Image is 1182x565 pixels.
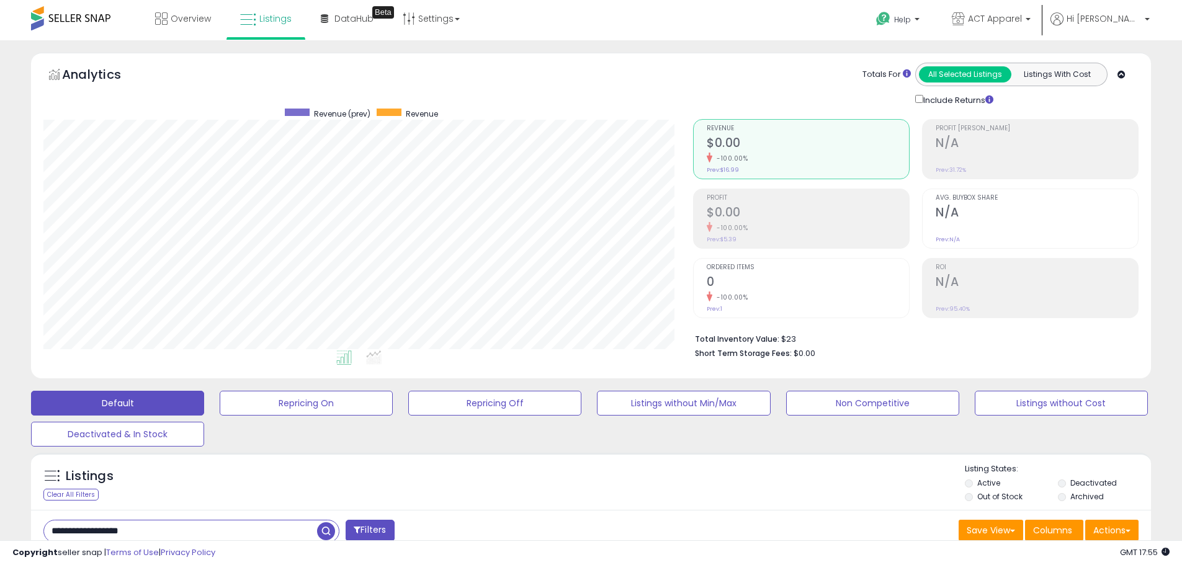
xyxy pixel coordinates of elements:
[259,12,292,25] span: Listings
[707,166,739,174] small: Prev: $16.99
[707,305,722,313] small: Prev: 1
[66,468,114,485] h5: Listings
[1011,66,1103,82] button: Listings With Cost
[875,11,891,27] i: Get Help
[707,205,909,222] h2: $0.00
[1085,520,1139,541] button: Actions
[695,348,792,358] b: Short Term Storage Fees:
[936,275,1138,291] h2: N/A
[712,293,748,302] small: -100.00%
[936,236,960,243] small: Prev: N/A
[712,223,748,233] small: -100.00%
[707,275,909,291] h2: 0
[794,347,815,359] span: $0.00
[1070,478,1117,488] label: Deactivated
[31,422,204,447] button: Deactivated & In Stock
[965,463,1151,475] p: Listing States:
[936,166,966,174] small: Prev: 31.72%
[346,520,394,541] button: Filters
[406,109,438,119] span: Revenue
[161,546,215,558] a: Privacy Policy
[936,195,1138,202] span: Avg. Buybox Share
[334,12,374,25] span: DataHub
[1025,520,1083,541] button: Columns
[786,391,959,416] button: Non Competitive
[1033,524,1072,536] span: Columns
[1070,491,1104,502] label: Archived
[695,331,1129,345] li: $23
[977,491,1023,502] label: Out of Stock
[12,547,215,559] div: seller snap | |
[62,66,145,86] h5: Analytics
[936,136,1138,153] h2: N/A
[977,478,1000,488] label: Active
[936,264,1138,271] span: ROI
[959,520,1023,541] button: Save View
[919,66,1011,82] button: All Selected Listings
[936,305,970,313] small: Prev: 95.40%
[707,136,909,153] h2: $0.00
[171,12,211,25] span: Overview
[1050,12,1150,40] a: Hi [PERSON_NAME]
[220,391,393,416] button: Repricing On
[43,489,99,500] div: Clear All Filters
[12,546,58,558] strong: Copyright
[712,154,748,163] small: -100.00%
[707,125,909,132] span: Revenue
[866,2,932,40] a: Help
[906,92,1008,107] div: Include Returns
[372,6,394,19] div: Tooltip anchor
[106,546,159,558] a: Terms of Use
[862,69,911,81] div: Totals For
[707,195,909,202] span: Profit
[707,236,737,243] small: Prev: $5.39
[936,205,1138,222] h2: N/A
[1067,12,1141,25] span: Hi [PERSON_NAME]
[314,109,370,119] span: Revenue (prev)
[31,391,204,416] button: Default
[695,334,779,344] b: Total Inventory Value:
[975,391,1148,416] button: Listings without Cost
[936,125,1138,132] span: Profit [PERSON_NAME]
[894,14,911,25] span: Help
[1120,546,1170,558] span: 2025-10-8 17:55 GMT
[597,391,770,416] button: Listings without Min/Max
[968,12,1022,25] span: ACT Apparel
[408,391,581,416] button: Repricing Off
[707,264,909,271] span: Ordered Items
